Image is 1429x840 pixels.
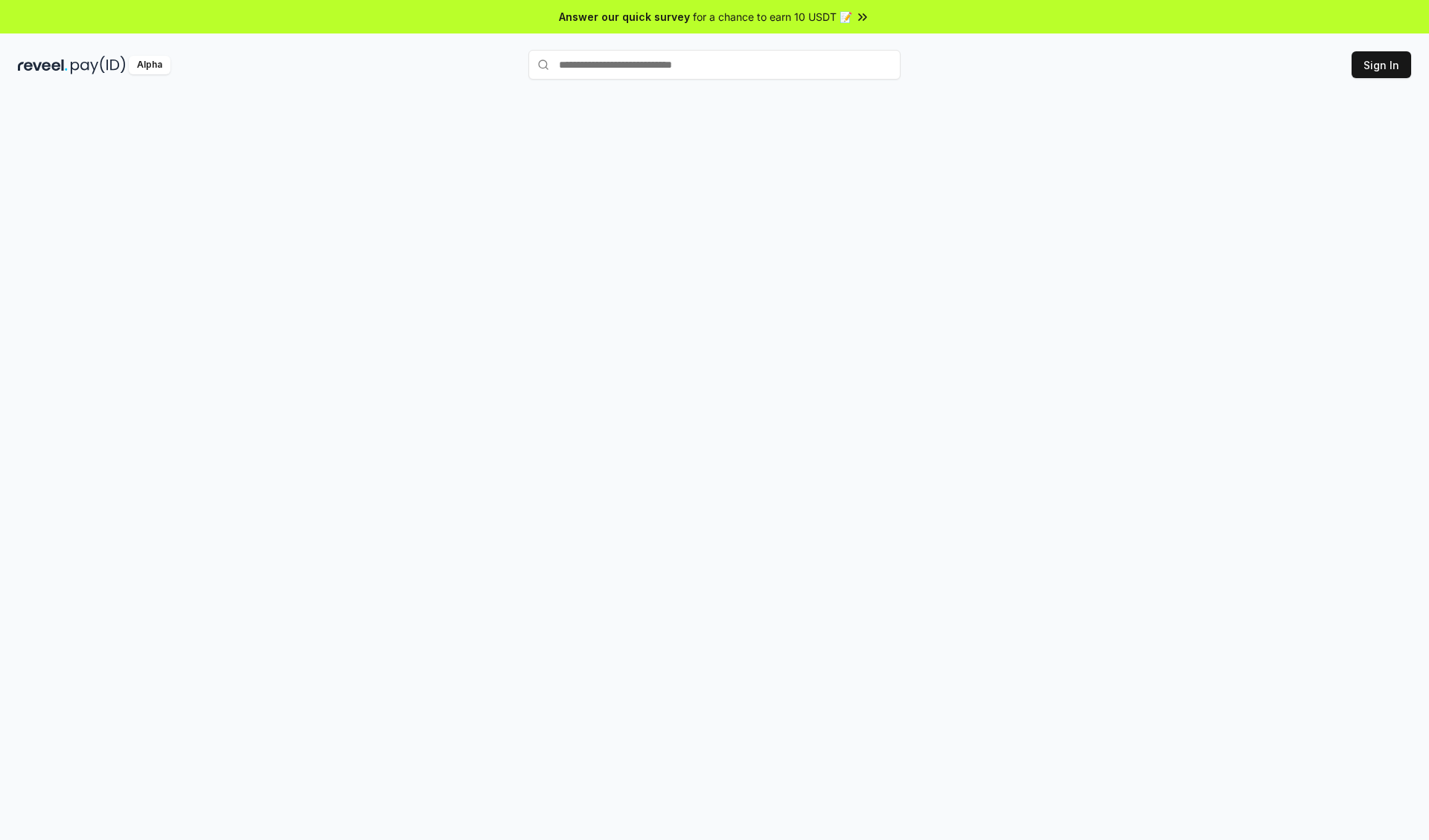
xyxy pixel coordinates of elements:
span: for a chance to earn 10 USDT 📝 [693,9,852,25]
span: Answer our quick survey [559,9,690,25]
button: Sign In [1352,51,1411,78]
img: pay_id [71,56,126,74]
img: reveel_dark [18,56,68,74]
div: Alpha [129,56,170,74]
